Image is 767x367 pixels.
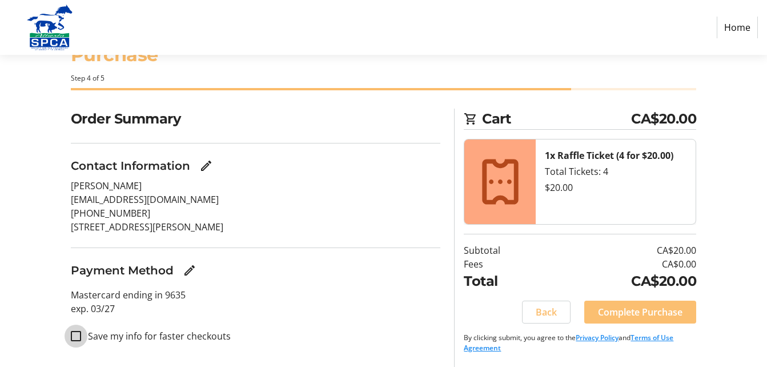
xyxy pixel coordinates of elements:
[545,149,673,162] strong: 1x Raffle Ticket (4 for $20.00)
[464,257,547,271] td: Fees
[548,271,696,292] td: CA$20.00
[71,206,441,220] p: [PHONE_NUMBER]
[545,181,686,194] div: $20.00
[598,305,682,319] span: Complete Purchase
[482,109,631,129] span: Cart
[717,17,758,38] a: Home
[9,5,90,50] img: Alberta SPCA's Logo
[195,154,218,177] button: Edit Contact Information
[71,220,441,234] p: [STREET_ADDRESS][PERSON_NAME]
[464,333,696,353] p: By clicking submit, you agree to the and
[522,301,571,324] button: Back
[548,257,696,271] td: CA$0.00
[71,193,441,206] p: [EMAIL_ADDRESS][DOMAIN_NAME]
[536,305,557,319] span: Back
[545,165,686,178] div: Total Tickets: 4
[584,301,696,324] button: Complete Purchase
[71,288,441,316] p: Mastercard ending in 9635 exp. 03/27
[71,262,174,279] h3: Payment Method
[548,244,696,257] td: CA$20.00
[71,109,441,129] h2: Order Summary
[631,109,696,129] span: CA$20.00
[71,179,441,193] p: [PERSON_NAME]
[464,333,673,353] a: Terms of Use Agreement
[464,271,547,292] td: Total
[71,157,190,174] h3: Contact Information
[71,73,696,83] div: Step 4 of 5
[576,333,619,342] a: Privacy Policy
[178,259,201,282] button: Edit Payment Method
[81,329,231,343] label: Save my info for faster checkouts
[71,41,696,69] h1: Purchase
[464,244,547,257] td: Subtotal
